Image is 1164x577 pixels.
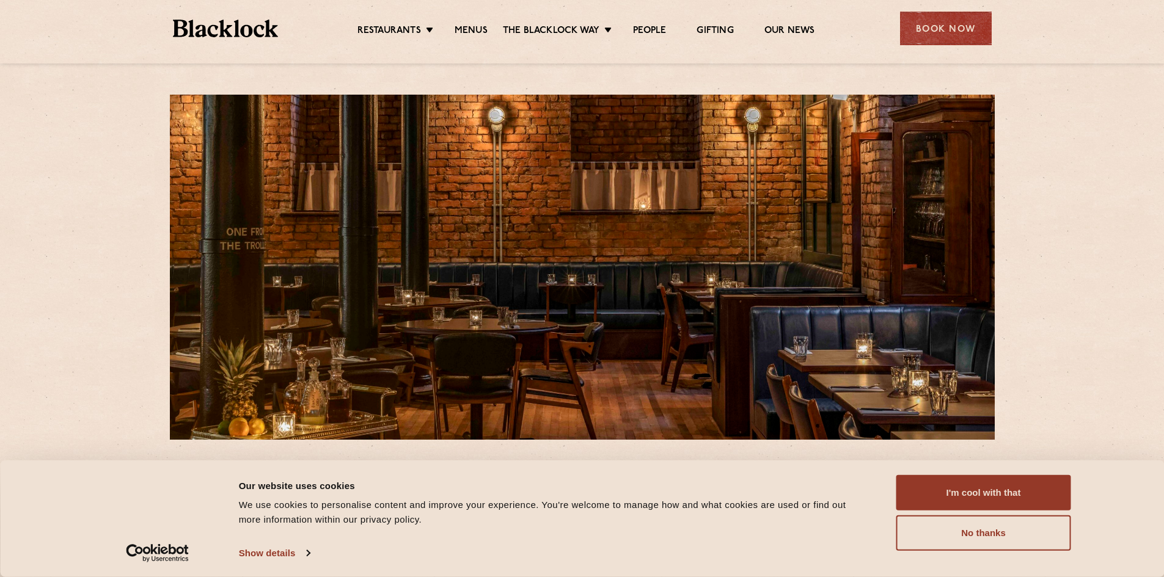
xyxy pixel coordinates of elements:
a: Our News [764,25,815,38]
button: No thanks [896,515,1071,551]
a: The Blacklock Way [503,25,599,38]
a: People [633,25,666,38]
a: Restaurants [357,25,421,38]
img: BL_Textured_Logo-footer-cropped.svg [173,20,279,37]
a: Menus [455,25,488,38]
a: Usercentrics Cookiebot - opens in a new window [104,544,211,562]
div: We use cookies to personalise content and improve your experience. You're welcome to manage how a... [239,498,869,527]
a: Show details [239,544,310,562]
div: Our website uses cookies [239,478,869,493]
button: I'm cool with that [896,475,1071,510]
div: Book Now [900,12,992,45]
a: Gifting [697,25,733,38]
